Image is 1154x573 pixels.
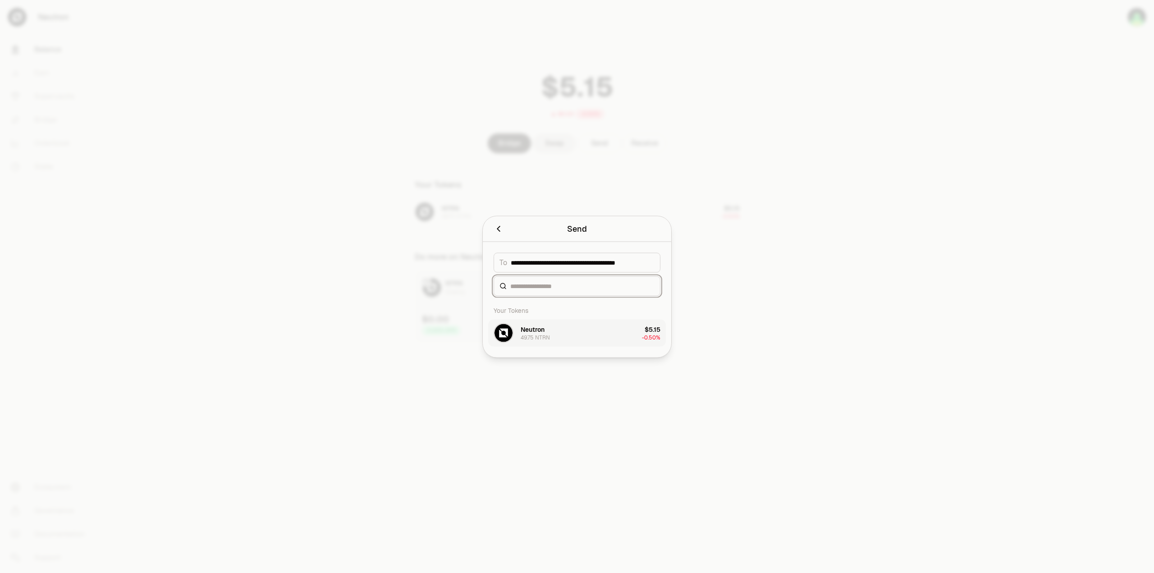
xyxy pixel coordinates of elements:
div: Neutron [521,325,545,334]
button: NTRN LogoNeutron49.75 NTRN$5.15-0.50% [488,319,666,346]
div: $5.15 [645,325,660,334]
button: Back [494,222,504,235]
img: NTRN Logo [495,324,513,342]
span: -0.50% [642,334,660,341]
span: To [499,258,507,267]
div: 49.75 NTRN [521,334,550,341]
div: Send [567,222,587,235]
div: Your Tokens [488,301,666,319]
